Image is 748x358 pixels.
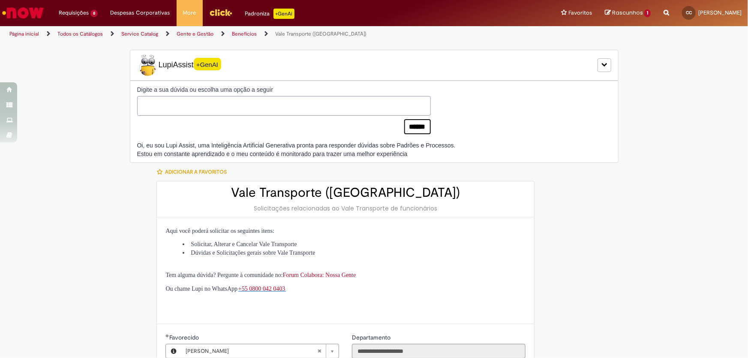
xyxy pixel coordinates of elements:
[165,286,237,292] span: Ou chame Lupi no WhatsApp
[137,54,159,76] img: Lupi
[183,249,526,257] li: Dúvidas e Solicitações gerais sobre Vale Transporte
[137,85,431,94] label: Digite a sua dúvida ou escolha uma opção a seguir
[275,30,366,37] a: Vale Transporte ([GEOGRAPHIC_DATA])
[1,4,45,21] img: ServiceNow
[612,9,643,17] span: Rascunhos
[283,272,356,278] a: Forum Colabora: Nossa Gente
[245,9,294,19] div: Padroniza
[165,272,356,278] span: Tem alguma dúvida? Pergunte à comunidade no:
[605,9,651,17] a: Rascunhos
[232,30,257,37] a: Benefícios
[165,186,526,200] h2: Vale Transporte ([GEOGRAPHIC_DATA])
[156,163,231,181] button: Adicionar a Favoritos
[121,30,158,37] a: Service Catalog
[644,9,651,17] span: 1
[352,333,392,342] label: Somente leitura - Departamento
[90,10,98,17] span: 8
[130,50,619,81] div: LupiLupiAssist+GenAI
[181,344,339,358] a: [PERSON_NAME]Limpar campo Favorecido
[568,9,592,17] span: Favoritos
[238,285,286,292] a: +55 0800 042 0403
[169,334,201,341] span: Necessários - Favorecido
[9,30,39,37] a: Página inicial
[183,9,196,17] span: More
[137,141,456,158] div: Oi, eu sou Lupi Assist, uma Inteligência Artificial Generativa pronta para responder dúvidas sobr...
[177,30,213,37] a: Gente e Gestão
[59,9,89,17] span: Requisições
[686,10,692,15] span: CC
[166,344,181,358] button: Favorecido, Visualizar este registro Caroline Alves Costa
[165,334,169,337] span: Obrigatório Preenchido
[137,54,221,76] span: LupiAssist
[209,6,232,19] img: click_logo_yellow_360x200.png
[6,26,492,42] ul: Trilhas de página
[698,9,742,16] span: [PERSON_NAME]
[194,58,221,70] span: +GenAI
[273,9,294,19] p: +GenAi
[183,240,526,249] li: Solicitar, Alterar e Cancelar Vale Transporte
[165,228,274,234] span: Aqui você poderá solicitar os seguintes itens:
[313,344,326,358] abbr: Limpar campo Favorecido
[57,30,103,37] a: Todos os Catálogos
[186,344,317,358] span: [PERSON_NAME]
[238,286,285,292] span: +55 0800 042 0403
[165,204,526,213] div: Solicitações relacionadas ao Vale Transporte de funcionários
[165,168,227,175] span: Adicionar a Favoritos
[111,9,170,17] span: Despesas Corporativas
